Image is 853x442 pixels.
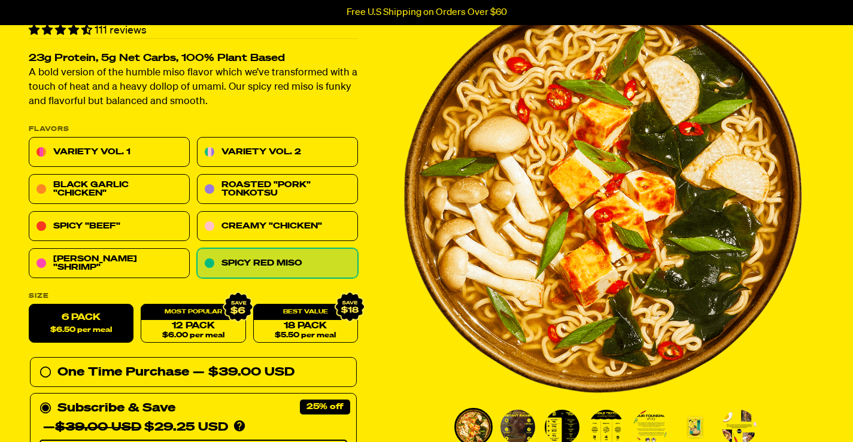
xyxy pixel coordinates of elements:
[55,422,141,434] del: $39.00 USD
[29,175,190,205] a: Black Garlic "Chicken"
[57,399,175,418] div: Subscribe & Save
[141,304,245,343] a: 12 Pack$6.00 per meal
[29,293,358,300] label: Size
[197,249,358,279] a: Spicy Red Miso
[29,25,95,36] span: 4.73 stars
[29,212,190,242] a: Spicy "Beef"
[275,332,336,340] span: $5.50 per meal
[197,138,358,167] a: Variety Vol. 2
[29,304,133,343] label: 6 Pack
[29,126,358,133] p: Flavors
[95,25,147,36] span: 111 reviews
[29,249,190,279] a: [PERSON_NAME] "Shrimp"
[40,363,347,382] div: One Time Purchase
[50,327,112,334] span: $6.50 per meal
[29,138,190,167] a: Variety Vol. 1
[347,7,507,18] p: Free U.S Shipping on Orders Over $60
[193,363,295,382] div: — $39.00 USD
[29,54,358,64] h2: 23g Protein, 5g Net Carbs, 100% Plant Based
[162,332,224,340] span: $6.00 per meal
[197,175,358,205] a: Roasted "Pork" Tonkotsu
[29,66,358,109] p: A bold version of the humble miso flavor which we’ve transformed with a touch of heat and a heavy...
[197,212,358,242] a: Creamy "Chicken"
[43,418,228,437] div: — $29.25 USD
[253,304,358,343] a: 18 Pack$5.50 per meal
